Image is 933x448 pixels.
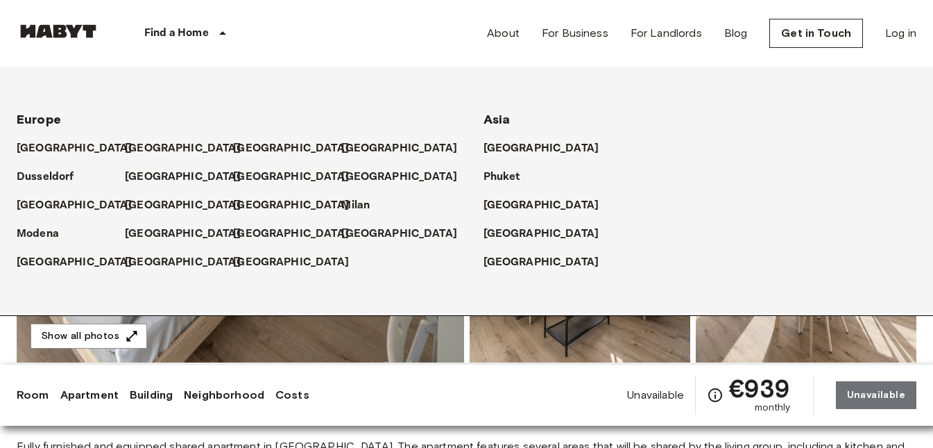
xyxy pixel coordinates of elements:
[60,387,119,404] a: Apartment
[729,376,791,401] span: €939
[125,254,255,271] a: [GEOGRAPHIC_DATA]
[483,169,520,185] p: Phuket
[125,169,255,185] a: [GEOGRAPHIC_DATA]
[233,226,349,242] p: [GEOGRAPHIC_DATA]
[233,169,363,185] a: [GEOGRAPHIC_DATA]
[125,226,241,242] p: [GEOGRAPHIC_DATA]
[483,254,599,271] p: [GEOGRAPHIC_DATA]
[631,25,702,42] a: For Landlords
[17,112,61,127] span: Europe
[275,387,309,404] a: Costs
[17,24,100,38] img: Habyt
[483,169,534,185] a: Phuket
[125,197,255,214] a: [GEOGRAPHIC_DATA]
[542,25,608,42] a: For Business
[341,197,370,214] p: Milan
[17,169,88,185] a: Dusseldorf
[17,140,146,157] a: [GEOGRAPHIC_DATA]
[885,25,916,42] a: Log in
[724,25,748,42] a: Blog
[483,197,599,214] p: [GEOGRAPHIC_DATA]
[483,226,599,242] p: [GEOGRAPHIC_DATA]
[341,226,457,242] p: [GEOGRAPHIC_DATA]
[341,226,471,242] a: [GEOGRAPHIC_DATA]
[483,140,613,157] a: [GEOGRAPHIC_DATA]
[125,140,241,157] p: [GEOGRAPHIC_DATA]
[769,19,863,48] a: Get in Touch
[483,226,613,242] a: [GEOGRAPHIC_DATA]
[17,226,73,242] a: Modena
[144,25,209,42] p: Find a Home
[233,254,349,271] p: [GEOGRAPHIC_DATA]
[341,197,384,214] a: Milan
[184,387,264,404] a: Neighborhood
[483,140,599,157] p: [GEOGRAPHIC_DATA]
[17,254,146,271] a: [GEOGRAPHIC_DATA]
[341,140,471,157] a: [GEOGRAPHIC_DATA]
[31,324,147,349] button: Show all photos
[483,197,613,214] a: [GEOGRAPHIC_DATA]
[233,226,363,242] a: [GEOGRAPHIC_DATA]
[487,25,520,42] a: About
[233,197,349,214] p: [GEOGRAPHIC_DATA]
[17,169,74,185] p: Dusseldorf
[17,226,59,242] p: Modena
[125,226,255,242] a: [GEOGRAPHIC_DATA]
[707,387,724,404] svg: Check cost overview for full price breakdown. Please note that discounts apply to new joiners onl...
[341,169,471,185] a: [GEOGRAPHIC_DATA]
[125,169,241,185] p: [GEOGRAPHIC_DATA]
[17,387,49,404] a: Room
[125,254,241,271] p: [GEOGRAPHIC_DATA]
[125,197,241,214] p: [GEOGRAPHIC_DATA]
[130,387,173,404] a: Building
[233,169,349,185] p: [GEOGRAPHIC_DATA]
[17,197,146,214] a: [GEOGRAPHIC_DATA]
[233,140,363,157] a: [GEOGRAPHIC_DATA]
[17,140,132,157] p: [GEOGRAPHIC_DATA]
[341,140,457,157] p: [GEOGRAPHIC_DATA]
[483,254,613,271] a: [GEOGRAPHIC_DATA]
[233,140,349,157] p: [GEOGRAPHIC_DATA]
[125,140,255,157] a: [GEOGRAPHIC_DATA]
[341,169,457,185] p: [GEOGRAPHIC_DATA]
[483,112,511,127] span: Asia
[755,401,791,415] span: monthly
[233,197,363,214] a: [GEOGRAPHIC_DATA]
[233,254,363,271] a: [GEOGRAPHIC_DATA]
[17,197,132,214] p: [GEOGRAPHIC_DATA]
[627,388,684,403] span: Unavailable
[17,254,132,271] p: [GEOGRAPHIC_DATA]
